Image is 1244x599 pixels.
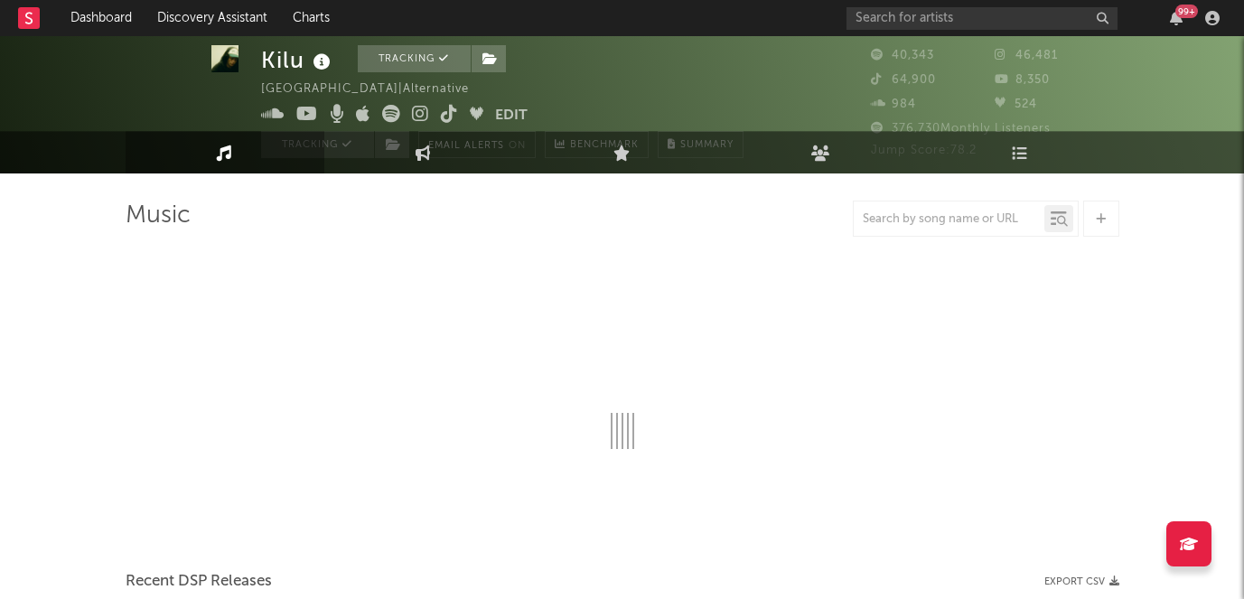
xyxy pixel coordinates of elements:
button: Edit [495,105,528,127]
input: Search by song name or URL [854,212,1044,227]
div: 99 + [1175,5,1198,18]
button: 99+ [1170,11,1183,25]
button: Export CSV [1044,576,1119,587]
span: 46,481 [995,50,1058,61]
span: 376,730 Monthly Listeners [871,123,1051,135]
span: Recent DSP Releases [126,571,272,593]
button: Tracking [358,45,471,72]
span: 984 [871,98,916,110]
span: 8,350 [995,74,1050,86]
span: 40,343 [871,50,934,61]
span: 64,900 [871,74,936,86]
div: [GEOGRAPHIC_DATA] | Alternative [261,79,490,100]
span: 524 [995,98,1037,110]
input: Search for artists [846,7,1118,30]
div: Kilu [261,45,335,75]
